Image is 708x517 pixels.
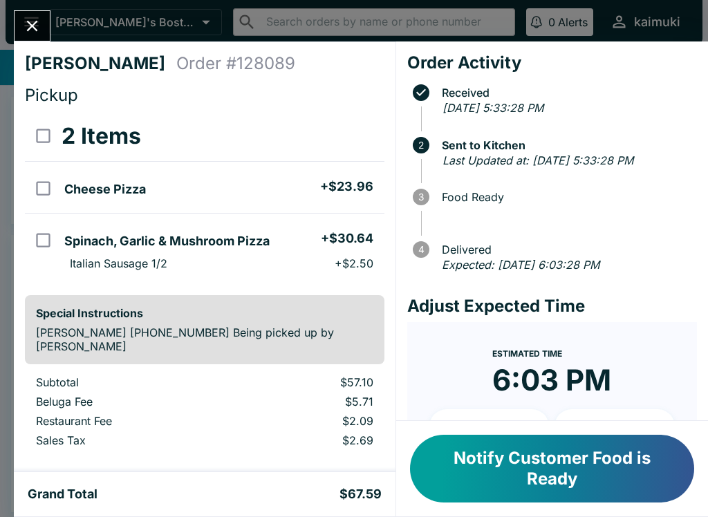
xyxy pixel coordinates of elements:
[442,101,543,115] em: [DATE] 5:33:28 PM
[36,326,373,353] p: [PERSON_NAME] [PHONE_NUMBER] Being picked up by [PERSON_NAME]
[36,375,223,389] p: Subtotal
[245,414,373,428] p: $2.09
[25,375,384,453] table: orders table
[429,409,550,444] button: + 10
[320,178,373,195] h5: + $23.96
[435,139,697,151] span: Sent to Kitchen
[25,85,78,105] span: Pickup
[435,191,697,203] span: Food Ready
[36,433,223,447] p: Sales Tax
[435,86,697,99] span: Received
[492,348,562,359] span: Estimated Time
[28,486,97,502] h5: Grand Total
[407,296,697,317] h4: Adjust Expected Time
[418,191,424,203] text: 3
[442,153,633,167] em: Last Updated at: [DATE] 5:33:28 PM
[407,53,697,73] h4: Order Activity
[245,395,373,408] p: $5.71
[64,233,270,250] h5: Spinach, Garlic & Mushroom Pizza
[410,435,694,502] button: Notify Customer Food is Ready
[339,486,382,502] h5: $67.59
[64,181,146,198] h5: Cheese Pizza
[418,140,424,151] text: 2
[555,409,675,444] button: + 20
[176,53,295,74] h4: Order # 128089
[70,256,167,270] p: Italian Sausage 1/2
[25,111,384,284] table: orders table
[62,122,141,150] h3: 2 Items
[335,256,373,270] p: + $2.50
[418,244,424,255] text: 4
[25,53,176,74] h4: [PERSON_NAME]
[435,243,697,256] span: Delivered
[245,433,373,447] p: $2.69
[15,11,50,41] button: Close
[321,230,373,247] h5: + $30.64
[442,258,599,272] em: Expected: [DATE] 6:03:28 PM
[245,375,373,389] p: $57.10
[36,395,223,408] p: Beluga Fee
[492,362,611,398] time: 6:03 PM
[36,414,223,428] p: Restaurant Fee
[36,306,373,320] h6: Special Instructions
